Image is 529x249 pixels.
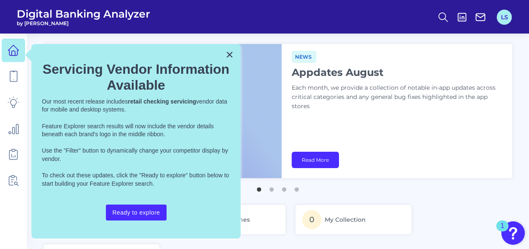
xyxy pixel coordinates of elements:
[42,61,230,93] h2: Servicing Vendor Information Available
[17,20,150,26] span: by [PERSON_NAME]
[280,183,288,192] button: 3
[292,51,316,63] span: News
[42,98,128,105] span: Our most recent release includes
[292,83,501,111] p: Each month, we provide a collection of notable in-app updates across critical categories and any ...
[42,147,230,163] p: Use the "Filter" button to dynamically change your competitor display by vendor.
[17,8,150,20] span: Digital Banking Analyzer
[325,216,366,223] span: My Collection
[255,183,263,192] button: 1
[226,48,234,61] button: Close
[42,122,230,139] p: Feature Explorer search results will now include the vendor details beneath each brand's logo in ...
[267,183,276,192] button: 2
[497,10,512,25] button: LS
[128,98,196,105] strong: retail checking servicing
[501,221,525,245] button: Open Resource Center, 1 new notification
[42,171,230,188] p: To check out these updates, click the "Ready to explore" button below to start building your Feat...
[302,210,321,229] span: 0
[292,152,339,168] a: Read More
[501,226,504,237] div: 1
[106,205,167,220] button: Ready to explore
[293,183,301,192] button: 4
[292,66,501,78] h1: Appdates August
